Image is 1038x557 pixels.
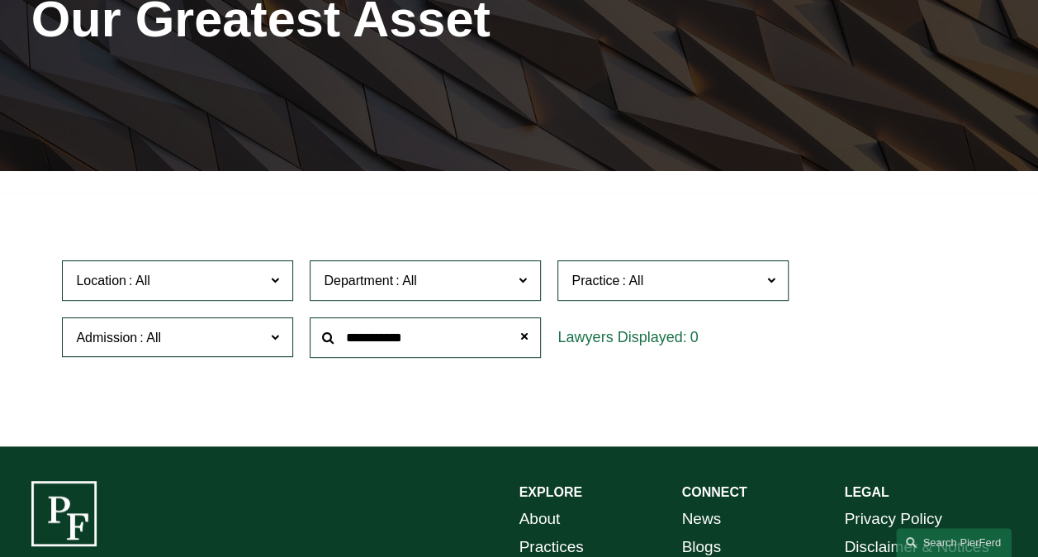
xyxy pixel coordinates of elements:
span: Practice [571,274,619,288]
span: Department [324,274,393,288]
strong: LEGAL [844,485,889,499]
span: 0 [690,329,698,345]
strong: CONNECT [681,485,747,499]
strong: EXPLORE [519,485,582,499]
span: Admission [76,331,137,345]
a: Privacy Policy [844,505,941,533]
a: News [681,505,721,533]
a: Search this site [896,528,1012,557]
span: Location [76,274,126,288]
a: About [519,505,561,533]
